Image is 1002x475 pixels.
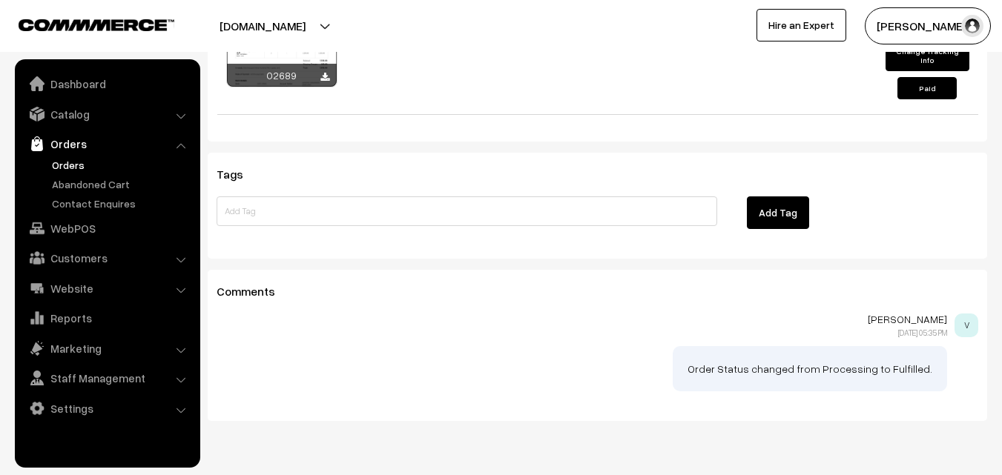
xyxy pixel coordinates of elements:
[217,167,261,182] span: Tags
[19,245,195,271] a: Customers
[48,176,195,192] a: Abandoned Cart
[543,2,652,114] td: D1005146064
[217,284,293,299] span: Comments
[897,77,957,99] button: Paid
[217,196,717,226] input: Add Tag
[886,40,969,71] button: Change Tracking Info
[747,196,809,229] button: Add Tag
[168,7,357,44] button: [DOMAIN_NAME]
[19,130,195,157] a: Orders
[19,335,195,362] a: Marketing
[19,15,148,33] a: COMMMERCE
[217,313,947,325] p: [PERSON_NAME]
[19,215,195,242] a: WebPOS
[19,19,174,30] img: COMMMERCE
[955,313,978,337] span: V
[652,2,761,114] td: [DATE] 09:00 AM
[48,196,195,211] a: Contact Enquires
[19,305,195,331] a: Reports
[757,9,846,41] a: Hire an Expert
[19,395,195,422] a: Settings
[19,275,195,302] a: Website
[48,157,195,173] a: Orders
[19,70,195,97] a: Dashboard
[865,7,991,44] button: [PERSON_NAME]
[435,2,544,114] td: DTDC
[688,361,932,376] p: Order Status changed from Processing to Fulfilled.
[961,15,983,37] img: user
[19,365,195,391] a: Staff Management
[898,328,947,337] span: [DATE] 05:35 PM
[19,101,195,127] a: Catalog
[227,64,337,87] div: 02689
